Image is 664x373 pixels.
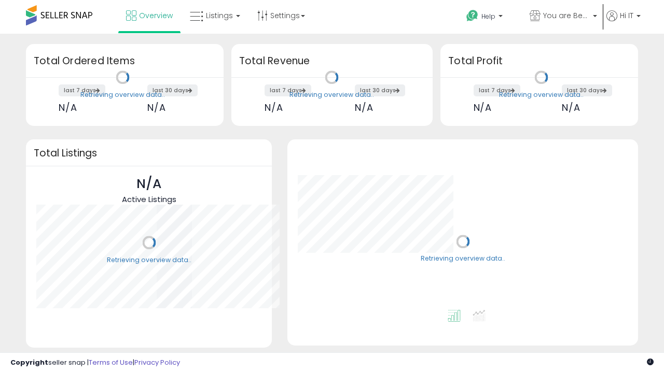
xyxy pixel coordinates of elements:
a: Hi IT [606,10,641,34]
span: Help [481,12,495,21]
a: Help [458,2,520,34]
div: Retrieving overview data.. [80,90,165,99]
div: Retrieving overview data.. [107,255,191,265]
i: Get Help [466,9,479,22]
div: Retrieving overview data.. [421,254,505,264]
a: Terms of Use [89,357,133,367]
a: Privacy Policy [134,357,180,367]
span: Hi IT [620,10,633,21]
strong: Copyright [10,357,48,367]
span: You are Beautiful (IT) [543,10,590,21]
span: Overview [139,10,173,21]
div: seller snap | | [10,358,180,368]
span: Listings [206,10,233,21]
div: Retrieving overview data.. [499,90,584,99]
div: Retrieving overview data.. [289,90,374,99]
